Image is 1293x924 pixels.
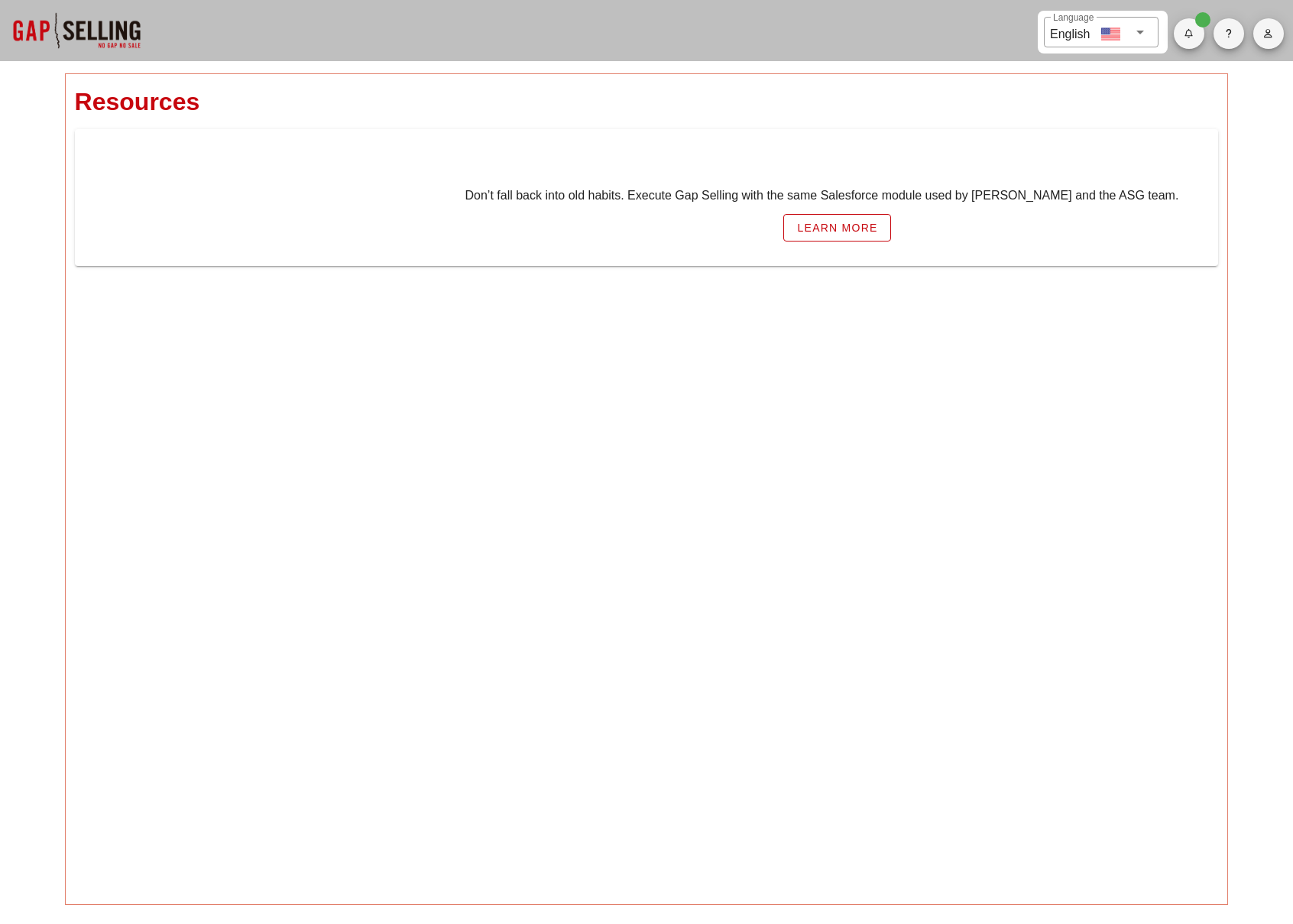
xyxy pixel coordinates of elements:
[456,129,1219,266] div: Don’t fall back into old habits. Execute Gap Selling with the same Salesforce module used by [PER...
[796,222,877,234] span: Learn More
[1044,17,1159,47] div: LanguageEnglish
[1050,21,1090,44] div: English
[783,214,890,242] a: Learn More
[1053,12,1094,24] label: Language
[75,83,1219,120] h1: Resources
[1195,12,1210,28] span: Badge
